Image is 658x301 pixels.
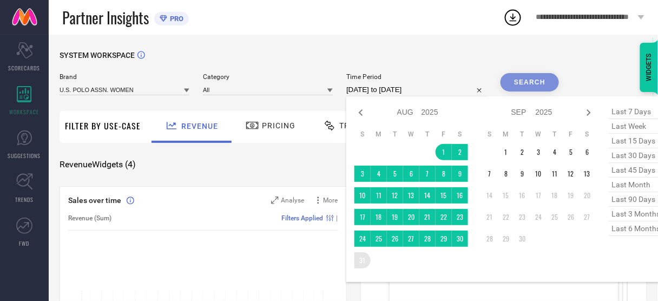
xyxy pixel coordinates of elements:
[354,166,371,182] td: Sun Aug 03 2025
[60,51,135,60] span: SYSTEM WORKSPACE
[547,187,563,204] td: Thu Sep 18 2025
[346,83,487,96] input: Select time period
[65,119,141,132] span: Filter By Use-Case
[354,106,367,119] div: Previous month
[482,130,498,139] th: Sunday
[8,152,41,160] span: SUGGESTIONS
[403,166,419,182] td: Wed Aug 06 2025
[282,214,324,222] span: Filters Applied
[403,231,419,247] td: Wed Aug 27 2025
[452,231,468,247] td: Sat Aug 30 2025
[371,231,387,247] td: Mon Aug 25 2025
[563,187,579,204] td: Fri Sep 19 2025
[419,166,436,182] td: Thu Aug 07 2025
[346,73,487,81] span: Time Period
[354,187,371,204] td: Sun Aug 10 2025
[354,252,371,269] td: Sun Aug 31 2025
[498,144,514,160] td: Mon Sep 01 2025
[503,8,523,27] div: Open download list
[514,231,530,247] td: Tue Sep 30 2025
[547,166,563,182] td: Thu Sep 11 2025
[15,195,34,204] span: TRENDS
[271,197,279,204] svg: Zoom
[354,209,371,225] td: Sun Aug 17 2025
[354,231,371,247] td: Sun Aug 24 2025
[482,231,498,247] td: Sun Sep 28 2025
[582,106,595,119] div: Next month
[9,64,41,72] span: SCORECARDS
[563,144,579,160] td: Fri Sep 05 2025
[452,166,468,182] td: Sat Aug 09 2025
[514,187,530,204] td: Tue Sep 16 2025
[167,15,183,23] span: PRO
[530,166,547,182] td: Wed Sep 10 2025
[68,214,111,222] span: Revenue (Sum)
[452,209,468,225] td: Sat Aug 23 2025
[530,130,547,139] th: Wednesday
[452,130,468,139] th: Saturday
[452,144,468,160] td: Sat Aug 02 2025
[482,187,498,204] td: Sun Sep 14 2025
[563,209,579,225] td: Fri Sep 26 2025
[436,187,452,204] td: Fri Aug 15 2025
[563,130,579,139] th: Friday
[403,130,419,139] th: Wednesday
[337,214,338,222] span: |
[203,73,333,81] span: Category
[60,73,189,81] span: Brand
[530,209,547,225] td: Wed Sep 24 2025
[436,166,452,182] td: Fri Aug 08 2025
[436,209,452,225] td: Fri Aug 22 2025
[514,130,530,139] th: Tuesday
[436,130,452,139] th: Friday
[62,6,149,29] span: Partner Insights
[547,130,563,139] th: Thursday
[547,209,563,225] td: Thu Sep 25 2025
[498,231,514,247] td: Mon Sep 29 2025
[387,231,403,247] td: Tue Aug 26 2025
[579,130,595,139] th: Saturday
[452,187,468,204] td: Sat Aug 16 2025
[530,187,547,204] td: Wed Sep 17 2025
[514,166,530,182] td: Tue Sep 09 2025
[419,187,436,204] td: Thu Aug 14 2025
[60,159,136,170] span: Revenue Widgets ( 4 )
[563,166,579,182] td: Fri Sep 12 2025
[281,197,305,204] span: Analyse
[10,108,40,116] span: WORKSPACE
[498,166,514,182] td: Mon Sep 08 2025
[514,144,530,160] td: Tue Sep 02 2025
[547,144,563,160] td: Thu Sep 04 2025
[419,209,436,225] td: Thu Aug 21 2025
[498,209,514,225] td: Mon Sep 22 2025
[419,130,436,139] th: Thursday
[403,187,419,204] td: Wed Aug 13 2025
[354,130,371,139] th: Sunday
[181,122,218,130] span: Revenue
[371,187,387,204] td: Mon Aug 11 2025
[371,166,387,182] td: Mon Aug 04 2025
[371,130,387,139] th: Monday
[339,121,373,130] span: Traffic
[579,166,595,182] td: Sat Sep 13 2025
[482,209,498,225] td: Sun Sep 21 2025
[482,166,498,182] td: Sun Sep 07 2025
[262,121,295,130] span: Pricing
[387,209,403,225] td: Tue Aug 19 2025
[68,196,121,205] span: Sales over time
[579,187,595,204] td: Sat Sep 20 2025
[498,130,514,139] th: Monday
[436,231,452,247] td: Fri Aug 29 2025
[387,166,403,182] td: Tue Aug 05 2025
[324,197,338,204] span: More
[436,144,452,160] td: Fri Aug 01 2025
[19,239,30,247] span: FWD
[514,209,530,225] td: Tue Sep 23 2025
[387,130,403,139] th: Tuesday
[387,187,403,204] td: Tue Aug 12 2025
[419,231,436,247] td: Thu Aug 28 2025
[579,144,595,160] td: Sat Sep 06 2025
[403,209,419,225] td: Wed Aug 20 2025
[498,187,514,204] td: Mon Sep 15 2025
[371,209,387,225] td: Mon Aug 18 2025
